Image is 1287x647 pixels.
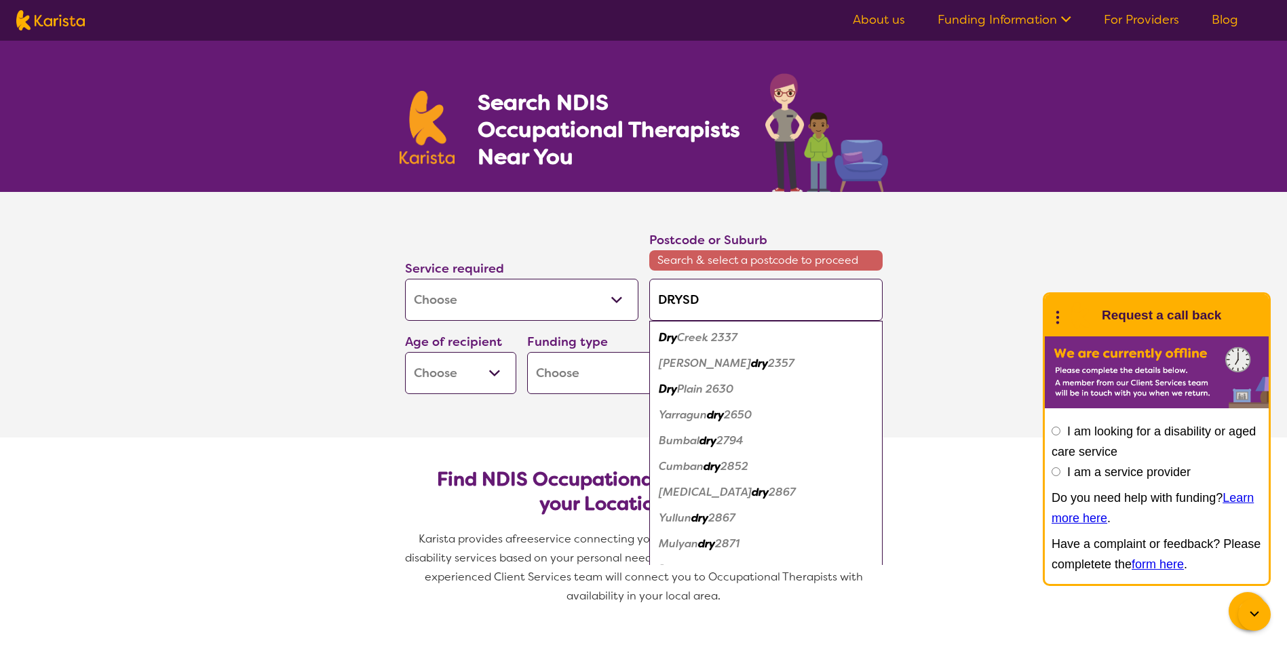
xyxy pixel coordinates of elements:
label: Postcode or Suburb [649,232,767,248]
em: dry [707,408,724,422]
label: Funding type [527,334,608,350]
img: Karista logo [400,91,455,164]
div: Drysdale 3222 [656,557,876,583]
img: occupational-therapy [765,73,888,192]
em: Mulyan [659,536,698,551]
em: 2794 [716,433,744,448]
a: form here [1132,557,1184,571]
input: Type [649,279,883,321]
em: Dry [659,330,677,345]
h1: Request a call back [1102,305,1221,326]
em: 2852 [721,459,748,473]
div: Dry Plain 2630 [656,376,876,402]
span: free [512,532,534,546]
em: Yullun [659,511,691,525]
em: dry [751,356,768,370]
em: Creek 2337 [677,330,737,345]
em: dry [691,511,708,525]
p: Have a complaint or feedback? Please completete the . [1052,534,1262,574]
button: Channel Menu [1229,592,1267,630]
em: dry [698,536,715,551]
a: Blog [1212,12,1238,28]
span: Karista provides a [419,532,512,546]
label: Age of recipient [405,334,502,350]
div: Yullundry 2867 [656,505,876,531]
div: Yarragundry 2650 [656,402,876,428]
img: Karista offline chat form to request call back [1045,336,1269,408]
div: Bumbaldry 2794 [656,428,876,454]
div: Cumbandry 2852 [656,454,876,479]
em: 2357 [768,356,794,370]
img: Karista logo [16,10,85,31]
a: Funding Information [938,12,1071,28]
span: service connecting you with Occupational Therapists and other disability services based on your p... [405,532,885,603]
img: Karista [1067,302,1094,329]
em: dry [704,459,721,473]
em: dry [699,433,716,448]
em: sdale 3222 [677,562,735,576]
em: Cumban [659,459,704,473]
h1: Search NDIS Occupational Therapists Near You [478,89,742,170]
div: Dry Creek 2337 [656,325,876,351]
em: dry [752,485,769,499]
em: Dry [659,562,677,576]
label: I am looking for a disability or aged care service [1052,425,1256,458]
em: Dry [659,382,677,396]
label: Service required [405,260,504,277]
div: Dandry 2357 [656,351,876,376]
em: 2650 [724,408,752,422]
a: For Providers [1104,12,1179,28]
em: 2871 [715,536,739,551]
em: [PERSON_NAME] [659,356,751,370]
div: Baldry 2867 [656,479,876,505]
em: Bumbal [659,433,699,448]
h2: Find NDIS Occupational Therapists based on your Location & Needs [416,467,872,516]
em: 2867 [708,511,735,525]
label: I am a service provider [1067,465,1191,479]
em: Yarragun [659,408,707,422]
em: Plain 2630 [677,382,733,396]
span: Search & select a postcode to proceed [649,250,883,271]
p: Do you need help with funding? . [1052,488,1262,528]
em: [MEDICAL_DATA] [659,485,752,499]
div: Mulyandry 2871 [656,531,876,557]
a: About us [853,12,905,28]
em: 2867 [769,485,796,499]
